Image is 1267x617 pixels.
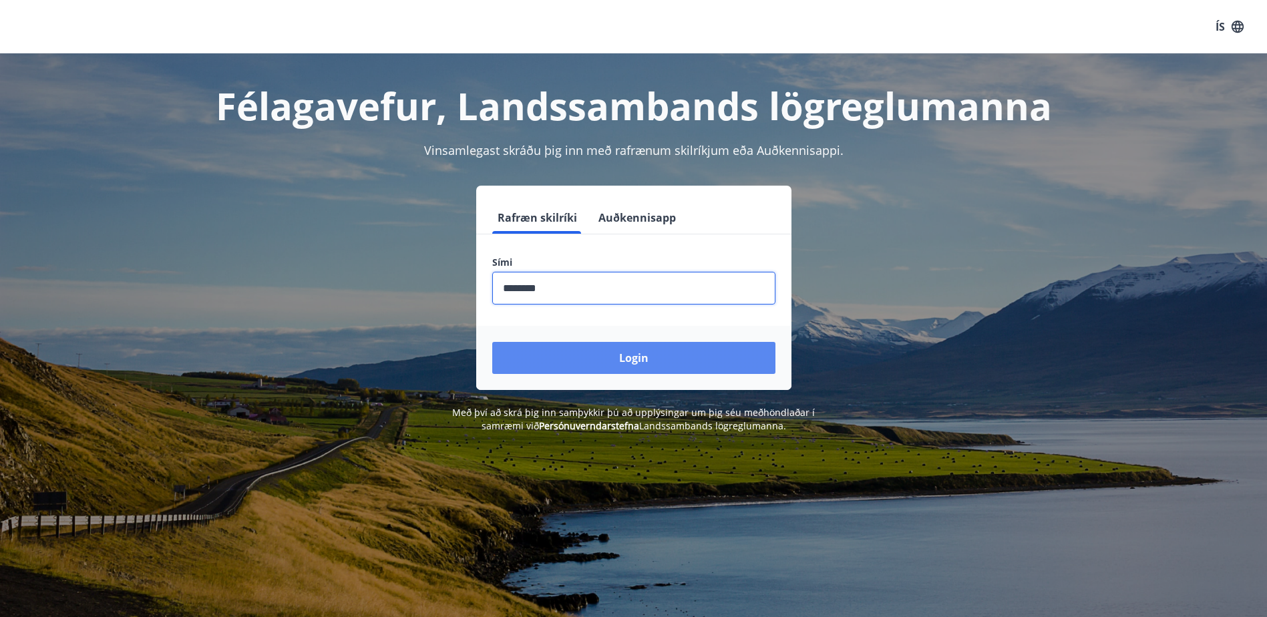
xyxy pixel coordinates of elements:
button: ÍS [1208,15,1251,39]
a: Persónuverndarstefna [539,419,639,432]
button: Rafræn skilríki [492,202,582,234]
span: Með því að skrá þig inn samþykkir þú að upplýsingar um þig séu meðhöndlaðar í samræmi við Landssa... [452,406,815,432]
button: Auðkennisapp [593,202,681,234]
span: Vinsamlegast skráðu þig inn með rafrænum skilríkjum eða Auðkennisappi. [424,142,844,158]
h1: Félagavefur, Landssambands lögreglumanna [169,80,1099,131]
label: Sími [492,256,775,269]
button: Login [492,342,775,374]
